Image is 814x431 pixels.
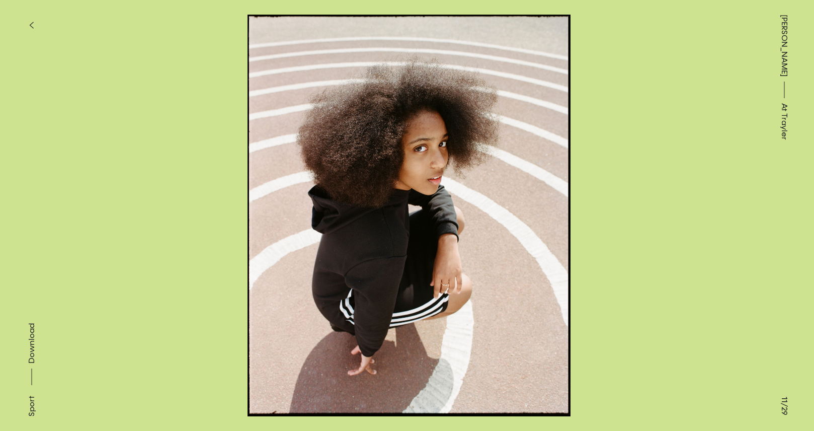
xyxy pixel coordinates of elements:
span: Download [27,323,37,364]
span: At Trayler [778,103,790,140]
button: Download asset [26,323,38,390]
a: [PERSON_NAME] [778,15,790,77]
div: Sport [26,396,38,416]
